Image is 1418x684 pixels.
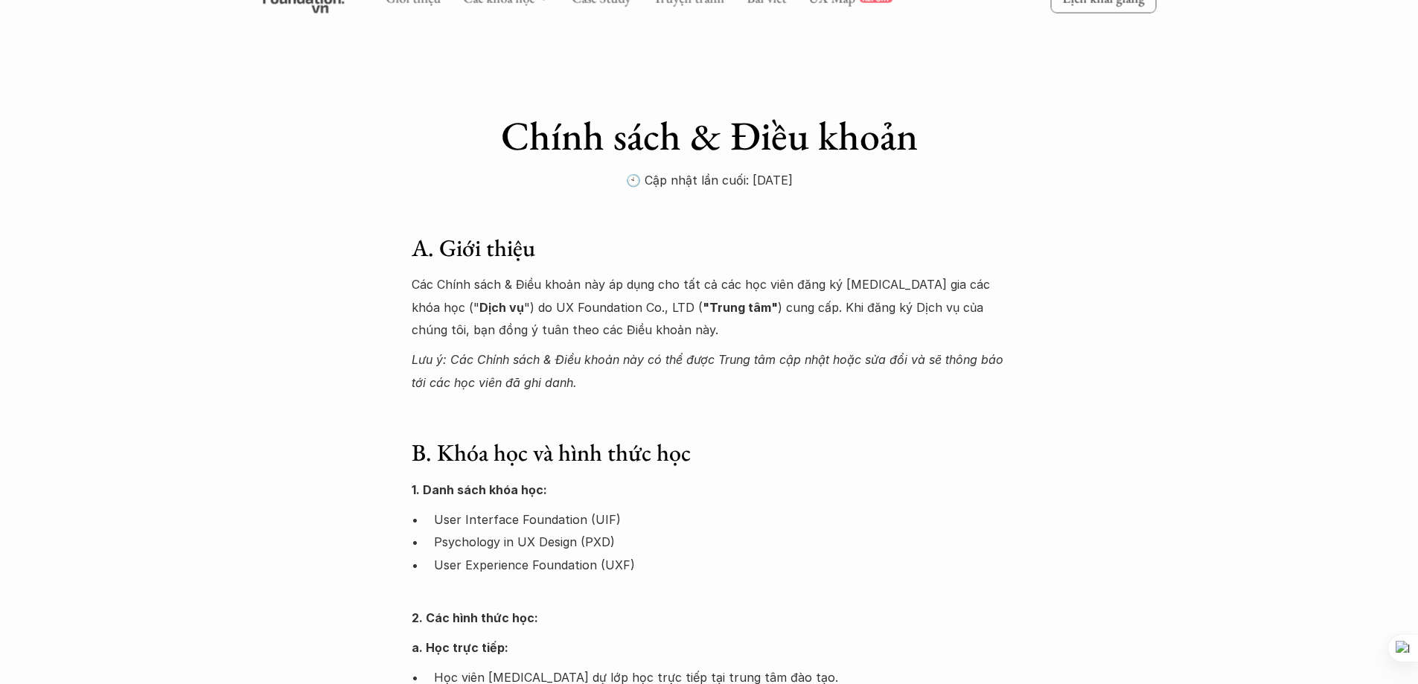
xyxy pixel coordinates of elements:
[434,554,1007,599] p: User Experience Foundation (UXF)
[412,273,1007,341] p: Các Chính sách & Điều khoản này áp dụng cho tất cả các học viên đăng ký [MEDICAL_DATA] gia các kh...
[412,234,1007,262] h3: A. Giới thiệu
[412,352,1007,389] em: Lưu ý: Các Chính sách & Điều khoản này có thể được Trung tâm cập nhật hoặc sửa đổi và sẽ thông bá...
[412,640,508,655] strong: a. Học trực tiếp:
[703,300,778,315] strong: "Trung tâm"
[412,438,1007,467] h3: B. Khóa học và hình thức học
[434,508,1007,531] p: User Interface Foundation (UIF)
[412,610,538,625] strong: 2. Các hình thức học:
[479,300,524,315] strong: Dịch vụ
[412,482,547,497] strong: 1. Danh sách khóa học:
[412,112,1007,160] h1: Chính sách & Điều khoản
[434,531,1007,553] p: Psychology in UX Design (PXD)
[412,169,1007,191] p: 🕙 Cập nhật lần cuối: [DATE]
